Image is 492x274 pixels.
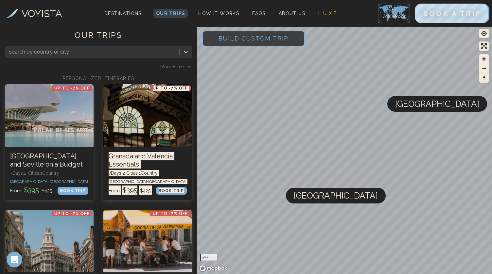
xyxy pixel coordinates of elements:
[250,9,268,18] a: FAQs
[156,11,185,16] span: Our Trips
[415,11,489,17] a: BOOK A TRIP
[6,9,18,18] img: Voyista Logo
[5,75,192,82] h2: PERSONALIZED ITINERARIES
[140,188,150,193] span: $ 425
[156,187,187,195] div: BOOK TRIP
[109,170,187,176] p: 7 Days, 2 Cities, 1 Countr y
[6,6,62,21] a: VOYISTA
[479,29,489,38] button: Find my location
[395,96,479,112] span: [GEOGRAPHIC_DATA]
[109,152,187,169] h3: Granada and Valencia Essentials
[316,9,340,18] a: L U X E
[479,73,489,83] span: Reset bearing to north
[208,24,299,52] span: Build Custom Trip
[23,186,40,194] span: $ 395
[479,54,489,64] button: Zoom in
[10,185,52,195] p: From
[22,6,62,21] h3: VOYISTA
[109,179,148,184] span: [GEOGRAPHIC_DATA] •
[200,254,218,261] div: 50 km
[153,9,188,18] a: Our Trips
[150,86,191,91] p: Up to -7% OFF
[252,11,266,16] span: FAQs
[103,84,192,200] a: Granada and Valencia EssentialsUp to -7% OFFGranada and Valencia Essentials7Days,2 Cities,1Countr...
[10,170,88,176] p: 7 Days, 2 Cities, 1 Countr y
[148,179,186,184] span: [GEOGRAPHIC_DATA]
[7,252,22,267] iframe: Intercom live chat
[150,211,191,216] p: Up to -7% OFF
[479,41,489,51] button: Enter fullscreen
[121,186,139,194] span: $ 395
[52,211,92,216] p: Up to -7% OFF
[199,265,228,272] a: Mapbox homepage
[102,8,144,27] span: Destinations
[196,9,242,18] a: How It Works
[318,11,337,16] span: L U X E
[5,84,94,200] a: Valencia and Seville on a BudgetUp to -7% OFF[GEOGRAPHIC_DATA] and Seville on a Budget7Days,2 Cit...
[197,25,492,274] canvas: Map
[202,31,305,46] button: Build Custom Trip
[294,188,378,203] span: [GEOGRAPHIC_DATA]
[10,152,88,169] h3: [GEOGRAPHIC_DATA] and Seville on a Budget
[279,11,305,16] span: About Us
[10,179,50,184] span: [GEOGRAPHIC_DATA] •
[160,63,185,70] span: More Filters
[50,179,88,184] span: [GEOGRAPHIC_DATA]
[58,187,88,195] div: BOOK TRIP
[198,11,239,16] span: How It Works
[378,4,410,23] img: My Account
[5,30,192,46] h1: OUR TRIPS
[52,86,92,91] p: Up to -7% OFF
[415,4,489,23] button: BOOK A TRIP
[109,185,150,195] p: From
[479,73,489,83] button: Reset bearing to north
[423,9,481,18] span: BOOK A TRIP
[276,9,308,18] a: About Us
[42,188,52,193] span: $ 425
[479,64,489,73] button: Zoom out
